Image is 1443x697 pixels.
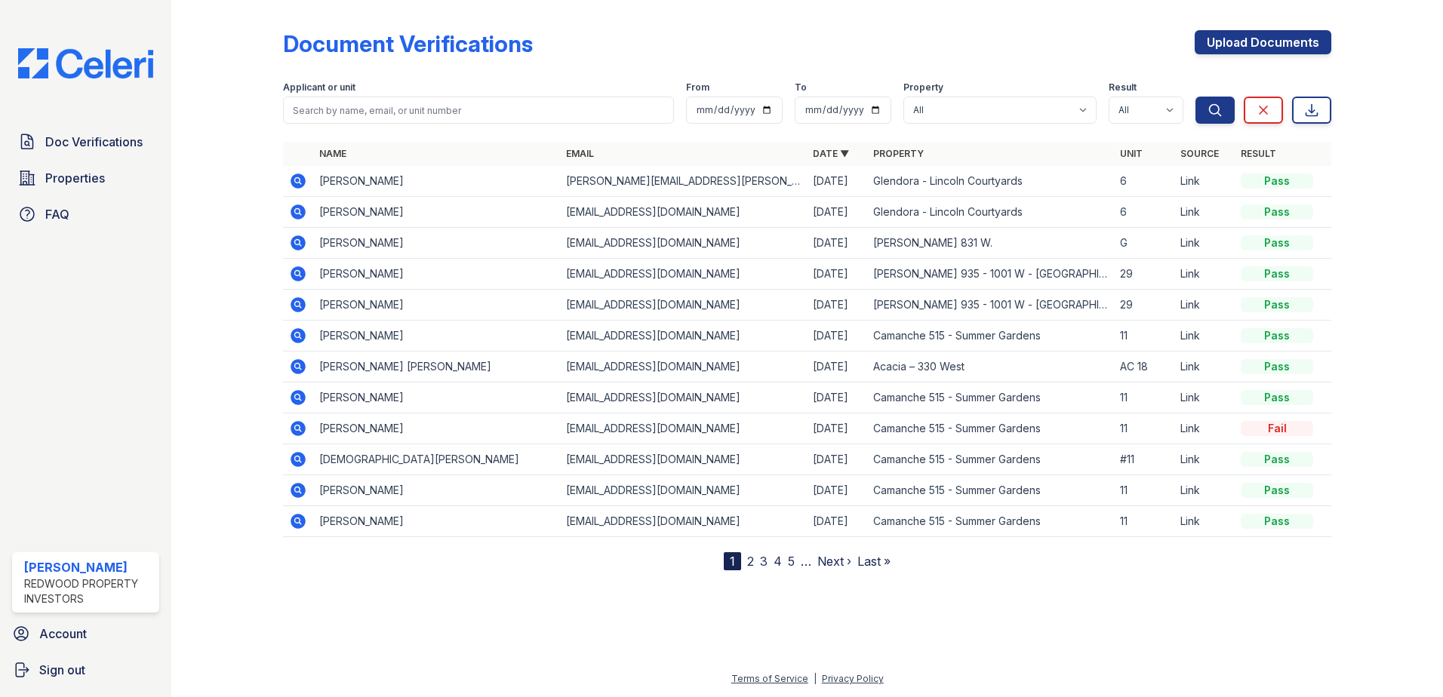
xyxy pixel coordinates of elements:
[1241,390,1313,405] div: Pass
[313,506,560,537] td: [PERSON_NAME]
[6,655,165,685] button: Sign out
[867,321,1114,352] td: Camanche 515 - Summer Gardens
[873,148,924,159] a: Property
[867,197,1114,228] td: Glendora - Lincoln Courtyards
[1114,506,1174,537] td: 11
[319,148,346,159] a: Name
[867,352,1114,382] td: Acacia – 330 West
[1241,204,1313,220] div: Pass
[560,444,807,475] td: [EMAIL_ADDRESS][DOMAIN_NAME]
[1174,259,1235,290] td: Link
[1180,148,1219,159] a: Source
[807,290,867,321] td: [DATE]
[867,228,1114,259] td: [PERSON_NAME] 831 W.
[807,321,867,352] td: [DATE]
[1174,290,1235,321] td: Link
[788,554,795,569] a: 5
[795,81,807,94] label: To
[760,554,768,569] a: 3
[814,673,817,684] div: |
[1114,166,1174,197] td: 6
[867,413,1114,444] td: Camanche 515 - Summer Gardens
[1109,81,1137,94] label: Result
[313,352,560,382] td: [PERSON_NAME] [PERSON_NAME]
[6,619,165,649] a: Account
[1241,148,1276,159] a: Result
[1241,452,1313,467] div: Pass
[1241,359,1313,374] div: Pass
[801,552,811,570] span: …
[1114,197,1174,228] td: 6
[566,148,594,159] a: Email
[39,625,87,643] span: Account
[1241,173,1313,189] div: Pass
[724,552,741,570] div: 1
[731,673,808,684] a: Terms of Service
[283,81,355,94] label: Applicant or unit
[807,259,867,290] td: [DATE]
[560,413,807,444] td: [EMAIL_ADDRESS][DOMAIN_NAME]
[1174,321,1235,352] td: Link
[12,199,159,229] a: FAQ
[1114,382,1174,413] td: 11
[1174,506,1235,537] td: Link
[560,259,807,290] td: [EMAIL_ADDRESS][DOMAIN_NAME]
[1174,382,1235,413] td: Link
[560,321,807,352] td: [EMAIL_ADDRESS][DOMAIN_NAME]
[45,169,105,187] span: Properties
[1114,352,1174,382] td: AC 18
[867,506,1114,537] td: Camanche 515 - Summer Gardens
[1114,228,1174,259] td: G
[774,554,782,569] a: 4
[1241,328,1313,343] div: Pass
[1114,475,1174,506] td: 11
[807,197,867,228] td: [DATE]
[1241,297,1313,312] div: Pass
[1174,197,1235,228] td: Link
[1114,413,1174,444] td: 11
[560,352,807,382] td: [EMAIL_ADDRESS][DOMAIN_NAME]
[283,30,533,57] div: Document Verifications
[1174,166,1235,197] td: Link
[24,576,153,606] div: Redwood Property Investors
[1174,475,1235,506] td: Link
[313,475,560,506] td: [PERSON_NAME]
[560,166,807,197] td: [PERSON_NAME][EMAIL_ADDRESS][PERSON_NAME][DOMAIN_NAME]
[1174,444,1235,475] td: Link
[867,290,1114,321] td: [PERSON_NAME] 935 - 1001 W - [GEOGRAPHIC_DATA] Apartments
[807,475,867,506] td: [DATE]
[1174,228,1235,259] td: Link
[807,166,867,197] td: [DATE]
[867,259,1114,290] td: [PERSON_NAME] 935 - 1001 W - [GEOGRAPHIC_DATA] Apartments
[1241,514,1313,529] div: Pass
[12,163,159,193] a: Properties
[857,554,891,569] a: Last »
[1114,259,1174,290] td: 29
[867,382,1114,413] td: Camanche 515 - Summer Gardens
[807,444,867,475] td: [DATE]
[313,166,560,197] td: [PERSON_NAME]
[1114,321,1174,352] td: 11
[807,228,867,259] td: [DATE]
[807,413,867,444] td: [DATE]
[45,133,143,151] span: Doc Verifications
[1195,30,1331,54] a: Upload Documents
[1241,266,1313,281] div: Pass
[313,413,560,444] td: [PERSON_NAME]
[686,81,709,94] label: From
[313,228,560,259] td: [PERSON_NAME]
[867,444,1114,475] td: Camanche 515 - Summer Gardens
[24,558,153,576] div: [PERSON_NAME]
[1241,421,1313,436] div: Fail
[313,290,560,321] td: [PERSON_NAME]
[560,475,807,506] td: [EMAIL_ADDRESS][DOMAIN_NAME]
[560,197,807,228] td: [EMAIL_ADDRESS][DOMAIN_NAME]
[560,506,807,537] td: [EMAIL_ADDRESS][DOMAIN_NAME]
[1174,352,1235,382] td: Link
[813,148,849,159] a: Date ▼
[12,127,159,157] a: Doc Verifications
[807,352,867,382] td: [DATE]
[1241,235,1313,250] div: Pass
[822,673,884,684] a: Privacy Policy
[867,475,1114,506] td: Camanche 515 - Summer Gardens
